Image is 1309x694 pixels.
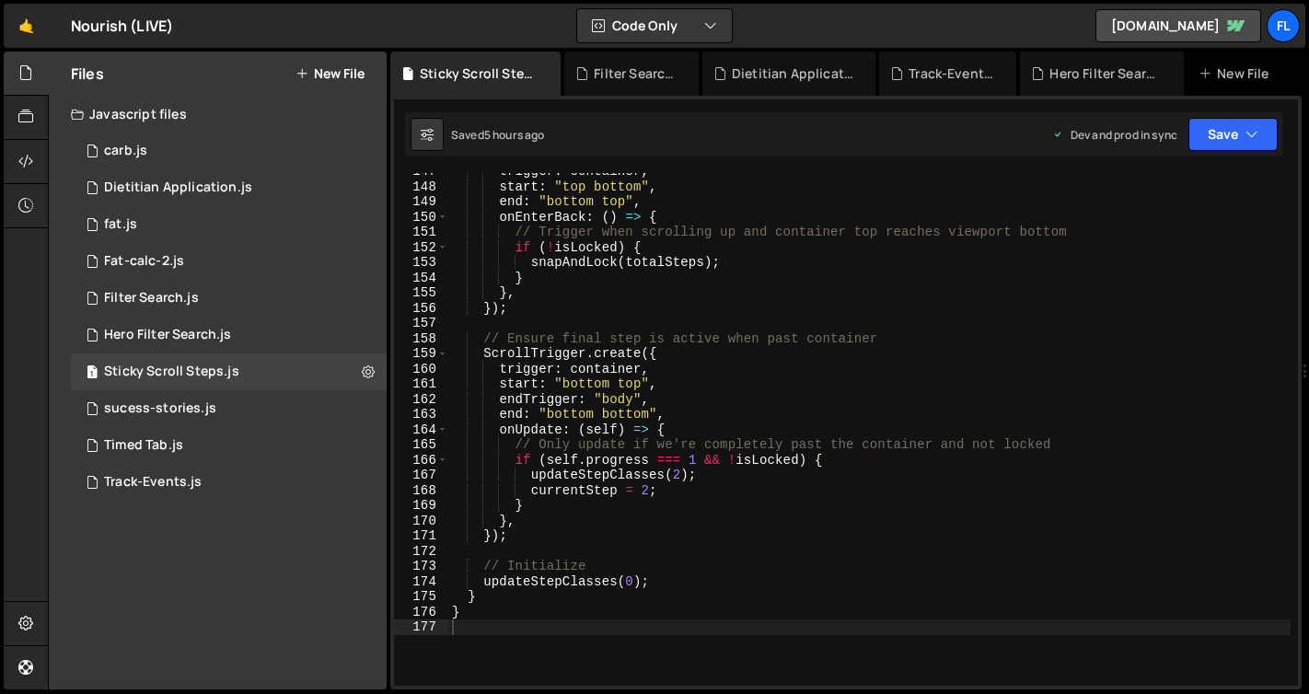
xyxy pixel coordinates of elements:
div: fat.js [104,216,137,233]
div: carb.js [104,143,147,159]
div: New File [1199,64,1276,83]
div: 175 [394,589,448,605]
div: 7002/47773.js [71,353,387,390]
h2: Files [71,64,104,84]
div: 157 [394,316,448,331]
div: 166 [394,453,448,468]
div: Hero Filter Search.js [1049,64,1162,83]
div: Fat-calc-2.js [104,253,184,270]
div: 160 [394,362,448,377]
div: 158 [394,331,448,347]
a: 🤙 [4,4,49,48]
div: 152 [394,240,448,256]
div: 159 [394,346,448,362]
div: 171 [394,528,448,544]
div: Sticky Scroll Steps.js [104,364,239,380]
div: 150 [394,210,448,226]
div: 177 [394,619,448,635]
div: Timed Tab.js [104,437,183,454]
div: 7002/15633.js [71,133,387,169]
div: 7002/13525.js [71,280,387,317]
div: 164 [394,422,448,438]
button: Code Only [577,9,732,42]
div: Hero Filter Search.js [104,327,231,343]
div: 7002/25847.js [71,427,387,464]
div: 7002/45930.js [71,169,387,206]
div: 148 [394,179,448,195]
button: New File [295,66,365,81]
div: Saved [451,127,545,143]
div: Filter Search.js [104,290,199,307]
div: Track-Events.js [909,64,994,83]
div: 161 [394,376,448,392]
div: 165 [394,437,448,453]
div: 153 [394,255,448,271]
div: 7002/15615.js [71,206,387,243]
div: 172 [394,544,448,560]
div: 156 [394,301,448,317]
div: 5 hours ago [484,127,545,143]
div: Track-Events.js [104,474,202,491]
div: 173 [394,559,448,574]
div: 7002/36051.js [71,464,387,501]
div: 151 [394,225,448,240]
div: 174 [394,574,448,590]
div: 155 [394,285,448,301]
div: 168 [394,483,448,499]
a: Fl [1267,9,1300,42]
div: Filter Search.js [594,64,677,83]
a: [DOMAIN_NAME] [1095,9,1261,42]
div: sucess-stories.js [104,400,216,417]
div: 176 [394,605,448,620]
div: 149 [394,194,448,210]
div: 7002/24097.js [71,390,387,427]
div: 170 [394,514,448,529]
div: 7002/44314.js [71,317,387,353]
div: 154 [394,271,448,286]
button: Save [1188,118,1278,151]
div: 7002/15634.js [71,243,387,280]
div: 163 [394,407,448,422]
div: Nourish (LIVE) [71,15,173,37]
div: 162 [394,392,448,408]
div: 169 [394,498,448,514]
span: 1 [87,366,98,381]
div: Dev and prod in sync [1052,127,1177,143]
div: Sticky Scroll Steps.js [420,64,539,83]
div: 167 [394,468,448,483]
div: Javascript files [49,96,387,133]
div: Dietitian Application.js [732,64,853,83]
div: Dietitian Application.js [104,179,252,196]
